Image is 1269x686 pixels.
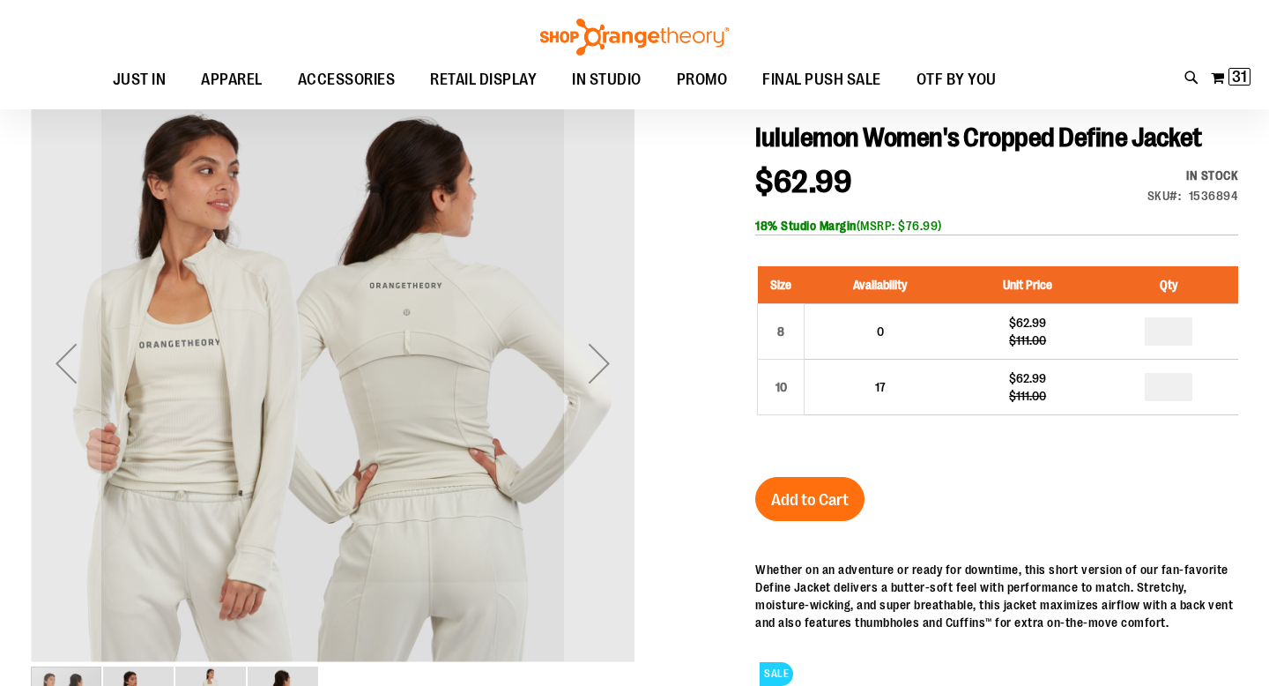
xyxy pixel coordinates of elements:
[412,60,554,101] a: RETAIL DISPLAY
[554,60,659,101] a: IN STUDIO
[768,374,794,400] div: 10
[768,318,794,345] div: 8
[1099,266,1238,304] th: Qty
[965,369,1090,387] div: $62.99
[1147,167,1239,184] div: In stock
[755,217,1238,235] div: (MSRP: $76.99)
[805,266,957,304] th: Availability
[1147,167,1239,184] div: Availability
[280,60,413,101] a: ACCESSORIES
[916,60,997,100] span: OTF BY YOU
[745,60,899,100] a: FINAL PUSH SALE
[1232,68,1247,86] span: 31
[877,324,884,339] span: 0
[762,60,881,100] span: FINAL PUSH SALE
[760,662,793,686] span: SALE
[659,60,746,101] a: PROMO
[31,58,634,662] img: Product image for lululemon Define Jacket Cropped
[677,60,728,100] span: PROMO
[755,123,1202,153] span: lululemon Women's Cropped Define Jacket
[956,266,1099,304] th: Unit Price
[965,387,1090,405] div: $111.00
[1189,187,1239,205] div: 1536894
[1147,189,1182,203] strong: SKU
[201,60,263,100] span: APPAREL
[965,314,1090,332] div: $62.99
[564,61,634,665] div: Next
[430,60,537,100] span: RETAIL DISPLAY
[572,60,642,100] span: IN STUDIO
[965,332,1090,349] div: $111.00
[755,164,851,200] span: $62.99
[755,219,857,233] b: 18% Studio Margin
[538,19,731,56] img: Shop Orangetheory
[183,60,280,101] a: APPAREL
[755,561,1238,631] div: Whether on an adventure or ready for downtime, this short version of our fan-favorite Define Jack...
[31,61,634,665] div: Product image for lululemon Define Jacket Cropped
[899,60,1014,101] a: OTF BY YOU
[758,266,805,304] th: Size
[771,490,849,510] span: Add to Cart
[875,380,886,394] span: 17
[298,60,396,100] span: ACCESSORIES
[31,61,101,665] div: Previous
[113,60,167,100] span: JUST IN
[755,477,865,521] button: Add to Cart
[95,60,184,101] a: JUST IN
